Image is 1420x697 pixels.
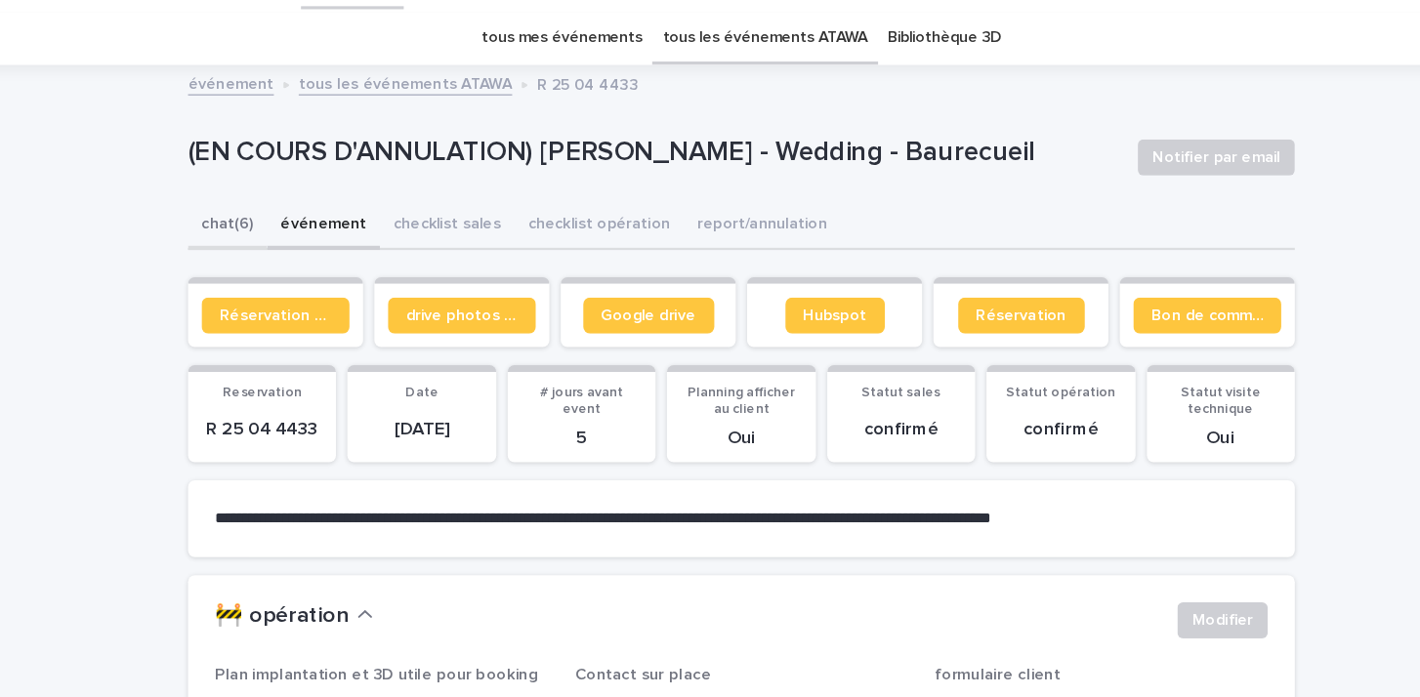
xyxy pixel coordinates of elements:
span: Google drive [589,318,671,332]
p: R 25 04 4433 [533,113,620,135]
button: 🚧 opération [255,573,392,596]
span: Notifier par email [1065,179,1176,198]
p: [DATE] [381,414,485,432]
p: - [877,652,1165,673]
a: Réservation client [243,309,371,341]
p: 5 [520,422,624,440]
p: confirmé [796,414,900,432]
span: Reservation [262,387,330,398]
div: 1 [1276,16,1308,47]
img: Ls34BcGeRexTGTNfXpUC [39,12,229,51]
p: Oui [657,422,762,440]
span: Statut sales [814,387,882,398]
button: événement [300,227,397,268]
p: 1 [1299,11,1306,24]
span: Contact sur place [566,629,685,642]
span: Date [420,387,448,398]
a: Google drive [573,309,687,341]
span: Bon de commande [1065,318,1161,332]
button: Notifier par email [1053,173,1189,204]
span: Statut opération [939,387,1033,398]
span: Planning afficher au client [663,387,756,412]
p: confirmé [934,414,1038,432]
span: Modifier [1100,579,1152,598]
span: drive photos coordinateur [420,318,517,332]
a: Bon de commande [1049,309,1177,341]
span: # jours avant event [536,387,607,412]
a: Bibliothèque 3D [837,62,935,108]
span: Statut visite technique [1090,387,1159,412]
a: tous les événements ATAWA [642,62,818,108]
button: Modifier [1087,573,1165,604]
span: Plan implantation et 3D utile pour booking [255,629,534,642]
p: R 25 04 4433 [243,414,348,432]
a: événement [231,112,306,135]
button: checklist sales [397,227,514,268]
p: - [255,652,543,673]
span: Réservation [913,318,991,332]
p: (EN COURS D'ANNULATION) [PERSON_NAME] - Wedding - Baurecueil [231,170,1037,198]
span: Hubspot [764,318,818,332]
p: - [566,652,855,673]
p: Oui [1072,422,1177,440]
button: report/annulation [660,227,796,268]
button: chat (6) [231,227,300,268]
a: drive photos coordinateur [404,309,532,341]
span: formulaire client [877,629,985,642]
div: SK [1340,16,1371,47]
button: checklist opération [514,227,660,268]
a: tous les événements ATAWA [327,112,512,135]
a: tous mes événements [485,62,624,108]
a: Réservation [898,309,1007,341]
h2: 🚧 opération [255,573,370,596]
span: Réservation client [259,318,355,332]
a: Hubspot [748,309,834,341]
